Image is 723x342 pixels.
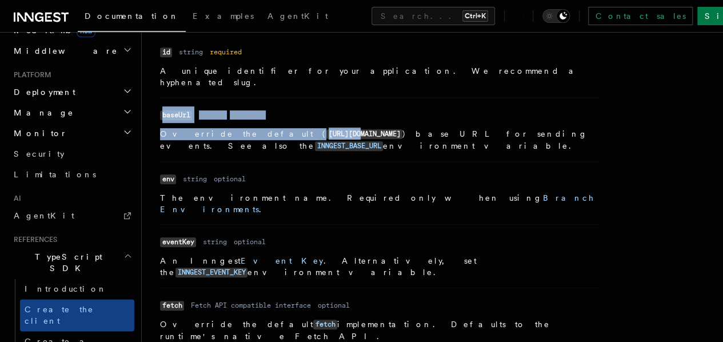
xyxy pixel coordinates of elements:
dd: optional [214,174,246,184]
button: Search...Ctrl+K [372,7,495,25]
p: Override the default implementation. Defaults to the runtime's native Fetch API. [160,319,599,342]
dd: optional [234,237,266,246]
button: Middleware [9,41,134,61]
a: Branch Environments [160,193,594,214]
code: id [160,47,172,57]
a: AgentKit [261,3,335,31]
a: Contact sales [588,7,693,25]
code: INNGEST_BASE_URL [315,141,383,151]
a: INNGEST_BASE_URL [315,141,383,150]
a: fetch [313,320,337,329]
span: Documentation [85,11,179,21]
dd: optional [318,301,350,310]
a: Examples [186,3,261,31]
button: Manage [9,102,134,123]
span: Middleware [9,45,118,57]
button: TypeScript SDK [9,246,134,279]
code: fetch [160,301,184,311]
a: Documentation [78,3,186,32]
span: Platform [9,70,51,79]
a: AgentKit [9,205,134,226]
dd: string [179,47,203,57]
code: eventKey [160,237,196,247]
span: Introduction [25,284,107,293]
button: Toggle dark mode [542,9,570,23]
a: Security [9,144,134,164]
p: A unique identifier for your application. We recommend a hyphenated slug. [160,65,599,88]
kbd: Ctrl+K [462,10,488,22]
p: The environment name. Required only when using . [160,192,599,215]
button: Deployment [9,82,134,102]
span: TypeScript SDK [9,251,123,274]
span: AgentKit [14,211,74,220]
span: Create the client [25,305,94,325]
a: Introduction [20,279,134,299]
code: baseUrl [160,110,192,120]
dd: string [199,110,223,120]
dd: string [183,174,207,184]
a: Create the client [20,299,134,331]
dd: required [210,47,242,57]
a: INNGEST_EVENT_KEY [175,268,247,277]
span: Manage [9,107,74,118]
p: An Inngest . Alternatively, set the environment variable. [160,255,599,279]
span: AgentKit [267,11,328,21]
dd: string [203,237,227,246]
span: Security [14,149,65,158]
code: [URL][DOMAIN_NAME] [326,129,402,139]
span: Deployment [9,86,75,98]
p: Override the default ( ) base URL for sending events. See also the environment variable. [160,128,599,152]
code: env [160,174,176,184]
span: AI [9,194,21,203]
dd: optional [230,110,262,120]
dd: Fetch API compatible interface [191,301,311,310]
a: Event Key [241,256,323,265]
span: References [9,235,57,244]
button: Monitor [9,123,134,144]
a: Limitations [9,164,134,185]
span: Examples [193,11,254,21]
span: Monitor [9,128,67,139]
span: Limitations [14,170,96,179]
